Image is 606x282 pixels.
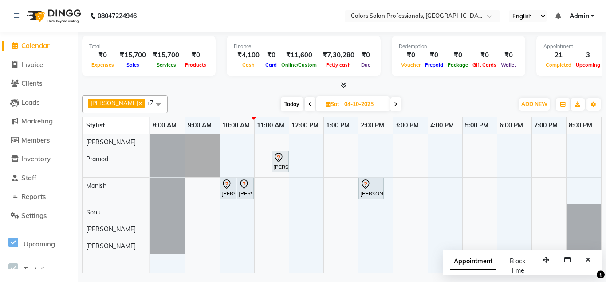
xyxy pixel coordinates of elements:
span: Pramod [86,155,108,163]
span: Cash [240,62,257,68]
span: Leads [21,98,39,107]
div: ₹11,600 [279,50,319,60]
a: 9:00 AM [185,119,214,132]
span: [PERSON_NAME] [86,225,136,233]
div: Total [89,43,209,50]
span: Calendar [21,41,50,50]
a: 1:00 PM [324,119,352,132]
span: Manish [86,182,106,190]
a: Invoice [2,60,75,70]
span: Staff [21,174,36,182]
div: [PERSON_NAME], 11:30 AM-12:00 PM, Hair Cut - Hair Cut [DEMOGRAPHIC_DATA] [272,152,288,171]
div: Redemption [399,43,518,50]
span: Upcoming [574,62,602,68]
div: ₹0 [445,50,470,60]
span: +7 [146,99,160,106]
a: 10:00 AM [220,119,252,132]
span: Sat [323,101,342,107]
div: Finance [234,43,374,50]
span: Sonu [86,208,101,216]
div: ₹0 [263,50,279,60]
div: ₹0 [89,50,116,60]
span: [PERSON_NAME] [86,138,136,146]
a: 8:00 PM [567,119,594,132]
a: Members [2,135,75,146]
span: Voucher [399,62,423,68]
div: ₹0 [183,50,209,60]
a: 2:00 PM [358,119,386,132]
a: 7:00 PM [532,119,560,132]
div: ₹15,700 [116,50,150,60]
span: [PERSON_NAME] [91,99,138,107]
span: Block Time [510,257,525,274]
div: ₹15,700 [150,50,183,60]
button: ADD NEW [519,98,550,111]
div: ₹0 [470,50,499,60]
span: Upcoming [24,240,55,248]
span: Members [21,136,50,144]
div: ₹0 [499,50,518,60]
a: 3:00 PM [393,119,421,132]
a: x [138,99,142,107]
span: Products [183,62,209,68]
span: Expenses [89,62,116,68]
span: Completed [543,62,574,68]
div: 21 [543,50,574,60]
span: Online/Custom [279,62,319,68]
div: ₹0 [358,50,374,60]
b: 08047224946 [98,4,137,28]
span: Tentative [24,266,52,274]
span: Prepaid [423,62,445,68]
div: ₹4,100 [234,50,263,60]
span: ADD NEW [521,101,547,107]
a: Settings [2,211,75,221]
a: Reports [2,192,75,202]
span: Card [263,62,279,68]
span: Due [359,62,373,68]
div: 3 [574,50,602,60]
span: Invoice [21,60,43,69]
a: Calendar [2,41,75,51]
a: Clients [2,79,75,89]
span: Marketing [21,117,53,125]
span: Reports [21,192,46,201]
a: 11:00 AM [255,119,287,132]
span: Clients [21,79,42,87]
div: [PERSON_NAME], 10:30 AM-11:00 AM, Hair Coloring - [DEMOGRAPHIC_DATA] Hair Color (INOVA) [238,179,253,198]
span: Settings [21,211,47,220]
a: Leads [2,98,75,108]
div: ₹7,30,280 [319,50,358,60]
span: Package [445,62,470,68]
a: 6:00 PM [497,119,525,132]
div: [PERSON_NAME], 02:00 PM-02:45 PM, Hair Cut - Hair Cut [DEMOGRAPHIC_DATA] [359,179,383,198]
div: [PERSON_NAME], 10:00 AM-10:30 AM, Hair Cut - Hair Cut [DEMOGRAPHIC_DATA] [220,179,236,198]
span: Inventory [21,155,51,163]
span: Wallet [499,62,518,68]
span: [PERSON_NAME] [86,242,136,250]
a: Marketing [2,116,75,127]
a: 12:00 PM [289,119,321,132]
img: logo [23,4,83,28]
div: ₹0 [423,50,445,60]
span: Petty cash [324,62,353,68]
a: 4:00 PM [428,119,456,132]
input: 2025-10-04 [342,98,386,111]
span: Today [281,97,303,111]
span: Services [154,62,178,68]
span: Appointment [450,254,496,270]
span: Stylist [86,121,105,129]
span: Sales [124,62,142,68]
a: 5:00 PM [463,119,491,132]
a: 8:00 AM [150,119,179,132]
a: Inventory [2,154,75,164]
span: Admin [570,12,589,21]
div: ₹0 [399,50,423,60]
span: Gift Cards [470,62,499,68]
button: Close [582,253,594,267]
a: Staff [2,173,75,183]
